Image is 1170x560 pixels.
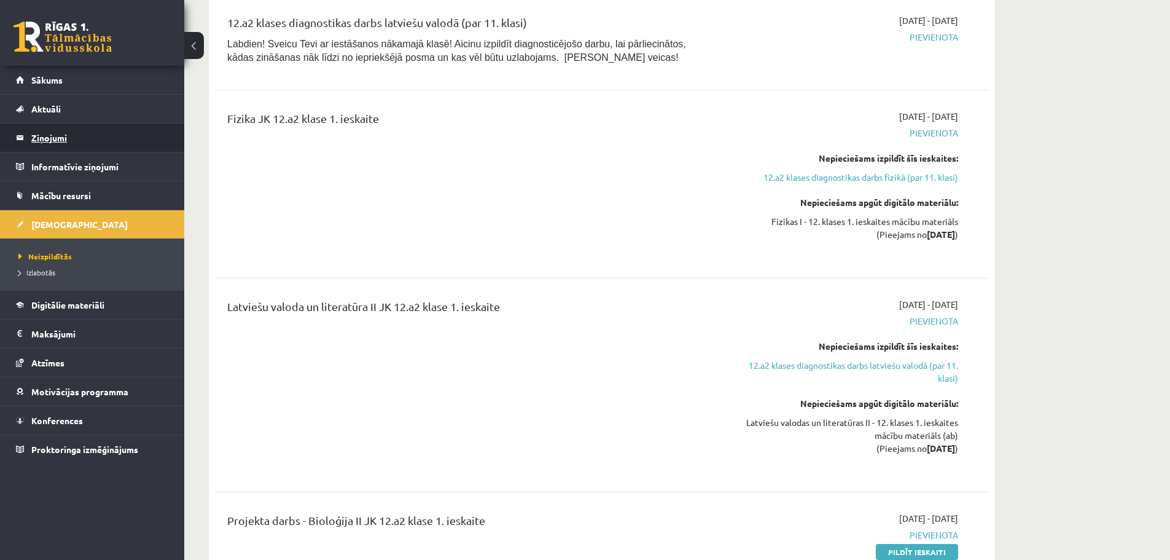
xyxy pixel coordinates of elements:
[18,251,72,261] span: Neizpildītās
[31,190,91,201] span: Mācību resursi
[899,110,958,123] span: [DATE] - [DATE]
[18,267,172,278] a: Izlabotās
[227,512,708,535] div: Projekta darbs - Bioloģija II JK 12.a2 klase 1. ieskaite
[31,357,64,368] span: Atzīmes
[727,397,958,410] div: Nepieciešams apgūt digitālo materiālu:
[227,14,708,37] div: 12.a2 klases diagnostikas darbs latviešu valodā (par 11. klasi)
[14,22,112,52] a: Rīgas 1. Tālmācības vidusskola
[876,544,958,560] a: Pildīt ieskaiti
[727,127,958,140] span: Pievienota
[18,251,172,262] a: Neizpildītās
[727,315,958,328] span: Pievienota
[16,152,169,181] a: Informatīvie ziņojumi
[16,181,169,210] a: Mācību resursi
[31,299,104,310] span: Digitālie materiāli
[227,110,708,133] div: Fizika JK 12.a2 klase 1. ieskaite
[16,95,169,123] a: Aktuāli
[31,444,138,455] span: Proktoringa izmēģinājums
[727,152,958,165] div: Nepieciešams izpildīt šīs ieskaites:
[727,340,958,353] div: Nepieciešams izpildīt šīs ieskaites:
[31,124,169,152] legend: Ziņojumi
[727,196,958,209] div: Nepieciešams apgūt digitālo materiālu:
[727,359,958,385] a: 12.a2 klases diagnostikas darbs latviešu valodā (par 11. klasi)
[16,406,169,435] a: Konferences
[31,386,128,397] span: Motivācijas programma
[16,66,169,94] a: Sākums
[31,103,61,114] span: Aktuāli
[16,377,169,406] a: Motivācijas programma
[16,210,169,239] a: [DEMOGRAPHIC_DATA]
[727,416,958,455] div: Latviešu valodas un literatūras II - 12. klases 1. ieskaites mācību materiāls (ab) (Pieejams no )
[31,74,63,85] span: Sākums
[16,291,169,319] a: Digitālie materiāli
[227,39,686,63] span: Labdien! Sveicu Tevi ar iestāšanos nākamajā klasē! Aicinu izpildīt diagnosticējošo darbu, lai pār...
[727,31,958,44] span: Pievienota
[16,320,169,348] a: Maksājumi
[727,215,958,241] div: Fizikas I - 12. klases 1. ieskaites mācību materiāls (Pieejams no )
[31,219,128,230] span: [DEMOGRAPHIC_DATA]
[927,443,955,454] strong: [DATE]
[899,512,958,525] span: [DATE] - [DATE]
[227,298,708,321] div: Latviešu valoda un literatūra II JK 12.a2 klase 1. ieskaite
[899,14,958,27] span: [DATE] - [DATE]
[727,171,958,184] a: 12.a2 klases diagnostikas darbs fizikā (par 11. klasi)
[16,349,169,377] a: Atzīmes
[31,320,169,348] legend: Maksājumi
[727,529,958,542] span: Pievienota
[16,435,169,463] a: Proktoringa izmēģinājums
[927,229,955,240] strong: [DATE]
[16,124,169,152] a: Ziņojumi
[899,298,958,311] span: [DATE] - [DATE]
[31,152,169,181] legend: Informatīvie ziņojumi
[18,267,55,277] span: Izlabotās
[31,415,83,426] span: Konferences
